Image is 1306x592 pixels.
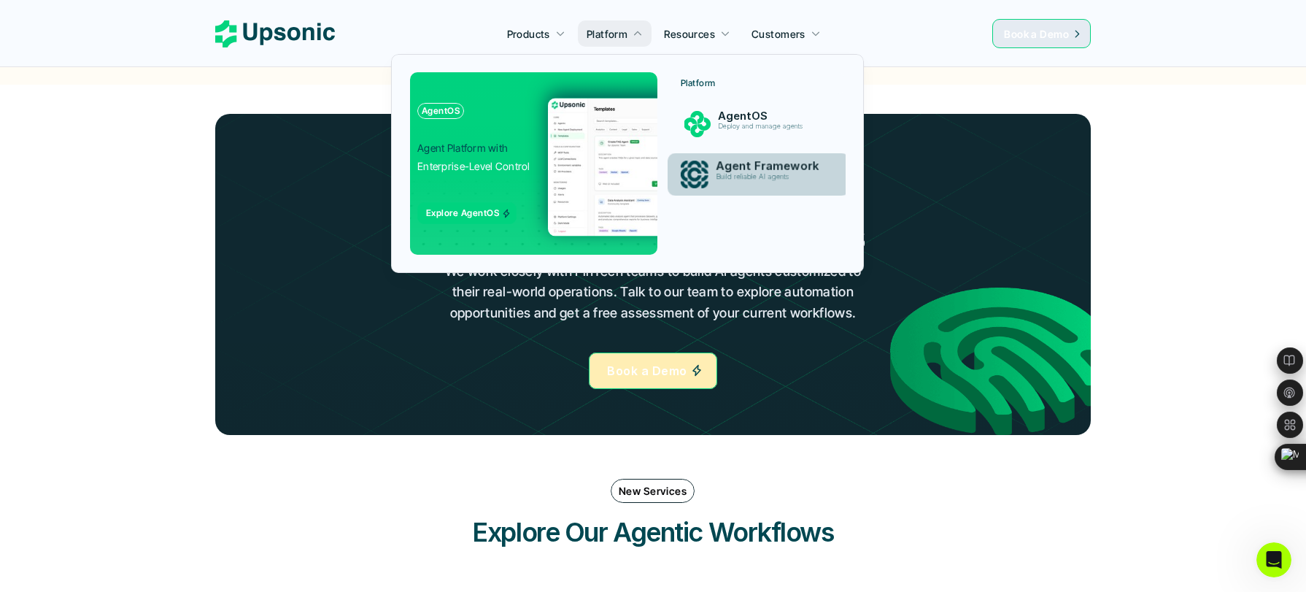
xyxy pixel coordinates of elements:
h3: Explore Our Agentic Workflows [434,514,872,550]
p: Build reliable AI agents [716,173,827,181]
p: Platform [587,26,627,42]
p: AgentOS [422,106,460,116]
p: Platform [681,78,716,88]
p: Products [507,26,550,42]
a: Products [498,20,574,47]
a: Agent FrameworkBuild reliable AI agents [668,153,849,196]
p: Agent Framework [716,159,829,173]
p: We work closely with FinTech teams to build AI agents customized to their real-world operations. ... [441,261,864,324]
span: Agent Platform with [417,142,508,154]
p: AgentOS [718,109,826,123]
span: Explore AgentOS [426,207,499,218]
span: Book a Demo [607,364,687,378]
a: Book a Demo [589,353,716,389]
span: Explore AgentOS [417,202,517,224]
iframe: Intercom live chat [1256,542,1291,577]
p: New Services [619,483,687,499]
a: AgentOSDeploy and manage agents [672,104,845,145]
a: AgentOSAgent Platform withEnterprise-Level ControlExplore AgentOS [410,72,657,255]
p: Customers [751,26,805,42]
span: Enterprise-Level Control [417,160,530,172]
p: Resources [664,26,715,42]
span: Book a Demo [1004,28,1069,40]
a: Book a Demo [992,19,1091,48]
p: Deploy and manage agents [718,123,824,131]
